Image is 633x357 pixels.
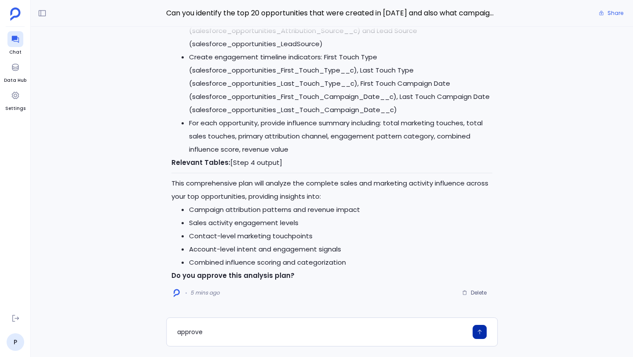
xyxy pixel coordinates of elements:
img: logo [174,289,180,297]
span: Data Hub [4,77,26,84]
li: Contact-level marketing touchpoints [189,229,492,243]
button: Delete [456,286,492,299]
li: Create engagement timeline indicators: First Touch Type (salesforce_opportunities_First_Touch_Typ... [189,51,492,117]
a: Settings [5,87,25,112]
li: For each opportunity, provide influence summary including: total marketing touches, total sales t... [189,117,492,156]
span: Can you identify the top 20 opportunities that were created in 2025 and also what campaigns gener... [166,7,498,19]
li: Sales activity engagement levels [189,216,492,229]
span: Share [608,10,623,17]
a: Data Hub [4,59,26,84]
span: Settings [5,105,25,112]
li: Campaign attribution patterns and revenue impact [189,203,492,216]
textarea: approve [177,328,467,336]
strong: Do you approve this analysis plan? [171,271,295,280]
p: This comprehensive plan will analyze the complete sales and marketing activity influence across y... [171,177,492,203]
span: Chat [7,49,23,56]
strong: Relevant Tables: [171,158,230,167]
span: 5 mins ago [190,289,220,296]
a: Chat [7,31,23,56]
li: Account-level intent and engagement signals [189,243,492,256]
a: P [7,333,24,351]
li: Combined influence scoring and categorization [189,256,492,269]
button: Share [593,7,629,19]
img: petavue logo [10,7,21,21]
span: Delete [471,289,487,296]
p: [Step 4 output] [171,156,492,169]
